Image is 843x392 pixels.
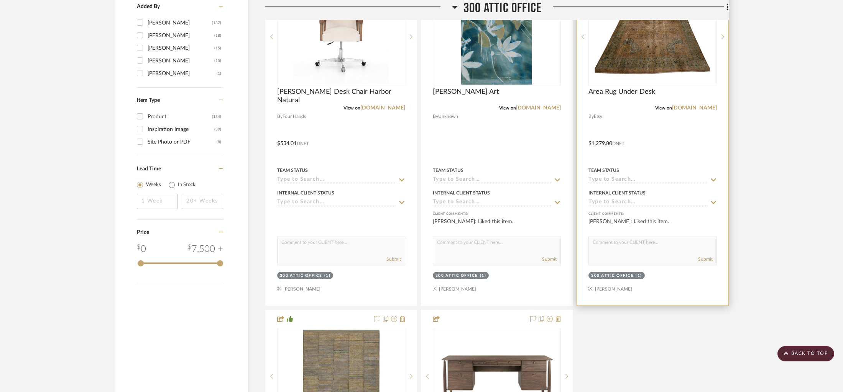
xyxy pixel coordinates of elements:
[217,67,221,80] div: (1)
[591,273,634,279] div: 300 Attic Office
[698,256,713,263] button: Submit
[212,17,221,29] div: (137)
[588,199,707,206] input: Type to Search…
[214,123,221,136] div: (39)
[148,17,212,29] div: [PERSON_NAME]
[137,98,160,103] span: Item Type
[148,42,214,54] div: [PERSON_NAME]
[146,181,161,189] label: Weeks
[214,42,221,54] div: (15)
[777,346,834,361] scroll-to-top-button: BACK TO TOP
[480,273,486,279] div: (1)
[438,113,458,120] span: Unknown
[386,256,401,263] button: Submit
[214,29,221,42] div: (18)
[148,111,212,123] div: Product
[148,55,214,67] div: [PERSON_NAME]
[137,4,160,9] span: Added By
[588,176,707,184] input: Type to Search…
[594,113,602,120] span: Etsy
[499,106,516,110] span: View on
[588,88,655,96] span: Area Rug Under Desk
[433,218,561,233] div: [PERSON_NAME]: Liked this item.
[435,273,478,279] div: 300 Attic Office
[148,123,214,136] div: Inspiration Image
[324,273,331,279] div: (1)
[433,167,463,174] div: Team Status
[542,256,557,263] button: Submit
[277,88,405,105] span: [PERSON_NAME] Desk Chair Harbor Natural
[588,189,646,196] div: Internal Client Status
[137,194,178,209] input: 1 Week
[277,113,283,120] span: By
[588,113,594,120] span: By
[280,273,322,279] div: 300 Attic Office
[137,242,146,256] div: 0
[516,105,561,111] a: [DOMAIN_NAME]
[148,136,217,148] div: Site Photo or PDF
[137,166,161,171] span: Lead Time
[588,167,619,174] div: Team Status
[148,29,214,42] div: [PERSON_NAME]
[178,181,196,189] label: In Stock
[188,242,223,256] div: 7,500 +
[137,230,149,235] span: Price
[672,105,717,111] a: [DOMAIN_NAME]
[433,176,552,184] input: Type to Search…
[433,199,552,206] input: Type to Search…
[182,194,223,209] input: 20+ Weeks
[588,218,716,233] div: [PERSON_NAME]: Liked this item.
[433,113,438,120] span: By
[655,106,672,110] span: View on
[148,67,217,80] div: [PERSON_NAME]
[214,55,221,67] div: (10)
[277,189,334,196] div: Internal Client Status
[433,88,499,96] span: [PERSON_NAME] Art
[283,113,306,120] span: Four Hands
[277,167,308,174] div: Team Status
[636,273,642,279] div: (1)
[360,105,405,111] a: [DOMAIN_NAME]
[212,111,221,123] div: (134)
[343,106,360,110] span: View on
[277,176,396,184] input: Type to Search…
[217,136,221,148] div: (8)
[277,199,396,206] input: Type to Search…
[433,189,490,196] div: Internal Client Status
